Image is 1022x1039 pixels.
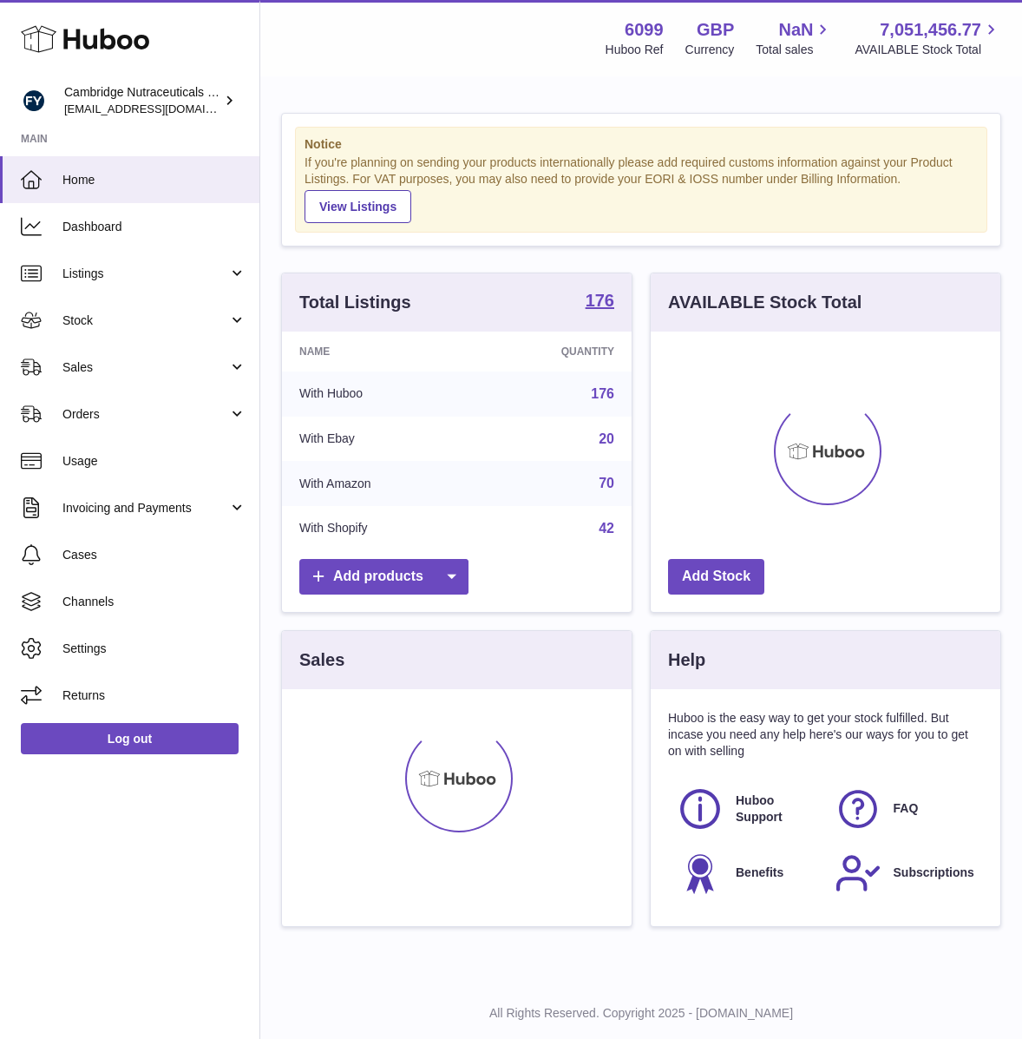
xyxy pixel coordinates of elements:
[599,431,614,446] a: 20
[599,476,614,490] a: 70
[282,506,474,551] td: With Shopify
[62,547,246,563] span: Cases
[591,386,614,401] a: 176
[282,417,474,462] td: With Ebay
[299,291,411,314] h3: Total Listings
[305,155,978,222] div: If you're planning on sending your products internationally please add required customs informati...
[282,372,474,417] td: With Huboo
[62,359,228,376] span: Sales
[625,18,664,42] strong: 6099
[62,406,228,423] span: Orders
[599,521,614,536] a: 42
[756,42,833,58] span: Total sales
[677,786,817,832] a: Huboo Support
[756,18,833,58] a: NaN Total sales
[62,594,246,610] span: Channels
[474,332,632,372] th: Quantity
[894,865,974,881] span: Subscriptions
[697,18,734,42] strong: GBP
[668,291,861,314] h3: AVAILABLE Stock Total
[305,190,411,223] a: View Listings
[299,559,468,595] a: Add products
[282,332,474,372] th: Name
[855,18,1001,58] a: 7,051,456.77 AVAILABLE Stock Total
[668,648,705,672] h3: Help
[62,266,228,282] span: Listings
[586,292,614,312] a: 176
[835,850,975,897] a: Subscriptions
[64,102,255,115] span: [EMAIL_ADDRESS][DOMAIN_NAME]
[62,453,246,470] span: Usage
[64,84,220,117] div: Cambridge Nutraceuticals Ltd
[668,710,983,760] p: Huboo is the easy way to get your stock fulfilled. But incase you need any help here's our ways f...
[282,461,474,506] td: With Amazon
[880,18,981,42] span: 7,051,456.77
[894,800,919,817] span: FAQ
[274,1005,1008,1022] p: All Rights Reserved. Copyright 2025 - [DOMAIN_NAME]
[586,292,614,309] strong: 176
[62,500,228,516] span: Invoicing and Payments
[736,792,816,825] span: Huboo Support
[21,88,47,114] img: huboo@camnutra.com
[606,42,664,58] div: Huboo Ref
[62,312,228,329] span: Stock
[778,18,813,42] span: NaN
[668,559,764,595] a: Add Stock
[62,687,246,704] span: Returns
[685,42,735,58] div: Currency
[21,723,239,754] a: Log out
[736,865,783,881] span: Benefits
[835,786,975,832] a: FAQ
[62,172,246,188] span: Home
[62,641,246,657] span: Settings
[305,136,978,153] strong: Notice
[62,219,246,235] span: Dashboard
[855,42,1001,58] span: AVAILABLE Stock Total
[299,648,344,672] h3: Sales
[677,850,817,897] a: Benefits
